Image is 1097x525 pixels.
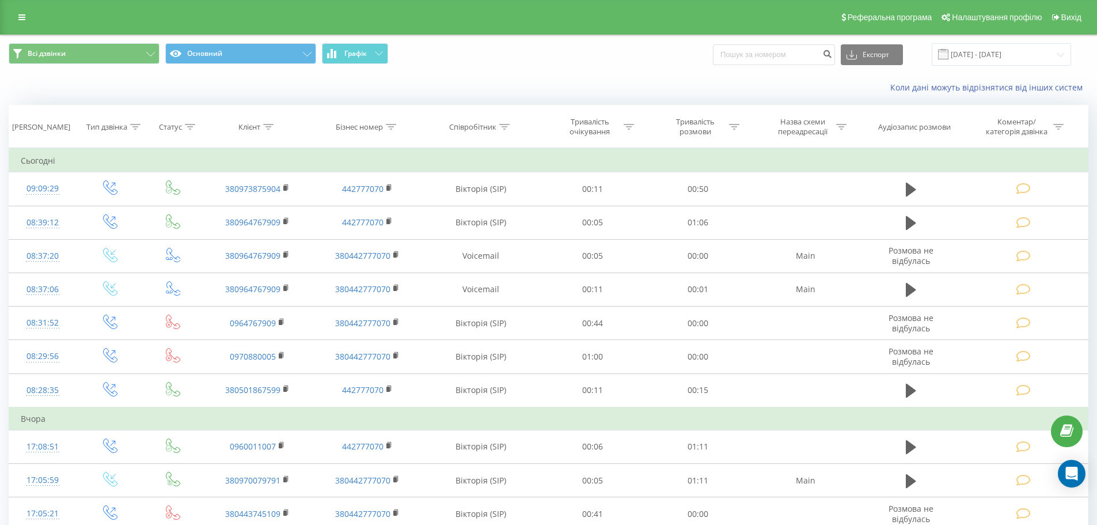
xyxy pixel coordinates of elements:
[335,475,390,486] a: 380442777070
[1058,460,1085,488] div: Open Intercom Messenger
[225,250,280,261] a: 380964767909
[9,43,160,64] button: Всі дзвінки
[225,217,280,228] a: 380964767909
[21,503,65,525] div: 17:05:21
[713,44,835,65] input: Пошук за номером
[750,273,860,306] td: Main
[21,278,65,301] div: 08:37:06
[225,284,280,294] a: 380964767909
[848,13,932,22] span: Реферальна програма
[21,177,65,200] div: 09:09:29
[342,217,384,228] a: 442777070
[646,273,751,306] td: 00:01
[28,49,66,58] span: Всі дзвінки
[540,373,646,407] td: 00:11
[159,122,182,132] div: Статус
[540,307,646,340] td: 00:44
[230,441,276,452] a: 0960011007
[952,13,1042,22] span: Налаштування профілю
[12,122,70,132] div: [PERSON_NAME]
[540,239,646,273] td: 00:05
[540,172,646,206] td: 00:11
[21,245,65,267] div: 08:37:20
[335,284,390,294] a: 380442777070
[646,430,751,463] td: 01:11
[983,117,1050,137] div: Коментар/категорія дзвінка
[540,430,646,463] td: 00:06
[422,273,540,306] td: Voicemail
[86,122,127,132] div: Тип дзвінка
[165,43,316,64] button: Основний
[422,172,540,206] td: Вікторія (SIP)
[225,183,280,194] a: 380973875904
[225,508,280,519] a: 380443745109
[9,407,1088,430] td: Вчора
[21,469,65,492] div: 17:05:59
[889,346,933,367] span: Розмова не відбулась
[230,318,276,328] a: 0964767909
[559,117,621,137] div: Тривалість очікування
[238,122,260,132] div: Клієнт
[230,351,276,362] a: 0970880005
[342,183,384,194] a: 442777070
[540,340,646,373] td: 01:00
[646,307,751,340] td: 00:00
[335,351,390,362] a: 380442777070
[422,239,540,273] td: Voicemail
[335,250,390,261] a: 380442777070
[342,384,384,395] a: 442777070
[646,239,751,273] td: 00:00
[335,508,390,519] a: 380442777070
[540,273,646,306] td: 00:11
[449,122,496,132] div: Співробітник
[336,122,383,132] div: Бізнес номер
[890,82,1088,93] a: Коли дані можуть відрізнятися вiд інших систем
[225,384,280,395] a: 380501867599
[1061,13,1081,22] span: Вихід
[646,464,751,497] td: 01:11
[750,239,860,273] td: Main
[225,475,280,486] a: 380970079791
[646,340,751,373] td: 00:00
[540,464,646,497] td: 00:05
[750,464,860,497] td: Main
[21,211,65,234] div: 08:39:12
[889,503,933,524] span: Розмова не відбулась
[344,50,367,58] span: Графік
[422,340,540,373] td: Вікторія (SIP)
[342,441,384,452] a: 442777070
[646,172,751,206] td: 00:50
[422,206,540,239] td: Вікторія (SIP)
[21,436,65,458] div: 17:08:51
[422,430,540,463] td: Вікторія (SIP)
[422,464,540,497] td: Вікторія (SIP)
[646,373,751,407] td: 00:15
[540,206,646,239] td: 00:05
[646,206,751,239] td: 01:06
[322,43,388,64] button: Графік
[9,149,1088,172] td: Сьогодні
[878,122,951,132] div: Аудіозапис розмови
[665,117,726,137] div: Тривалість розмови
[889,245,933,266] span: Розмова не відбулась
[21,312,65,334] div: 08:31:52
[841,44,903,65] button: Експорт
[889,312,933,334] span: Розмова не відбулась
[21,345,65,368] div: 08:29:56
[21,379,65,402] div: 08:28:35
[422,307,540,340] td: Вікторія (SIP)
[335,318,390,328] a: 380442777070
[422,373,540,407] td: Вікторія (SIP)
[772,117,833,137] div: Назва схеми переадресації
